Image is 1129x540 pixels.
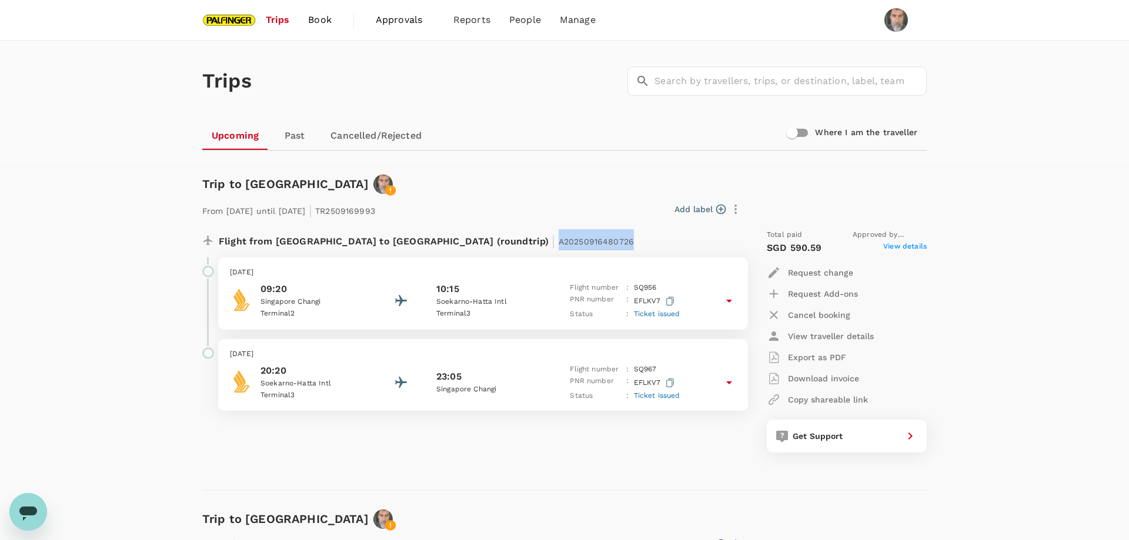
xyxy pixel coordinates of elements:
span: Ticket issued [634,310,680,318]
button: Add label [674,203,726,215]
p: Terminal 3 [436,308,542,320]
p: Status [570,308,622,320]
img: avatar-664c628ac671f.jpeg [373,509,393,529]
p: : [626,390,629,402]
a: Cancelled/Rejected [321,122,431,150]
button: Request Add-ons [767,283,858,304]
img: Herbert Kröll [884,8,908,32]
span: People [509,13,541,27]
p: Terminal 3 [260,390,366,401]
p: SGD 590.59 [767,241,822,255]
button: Copy shareable link [767,389,868,410]
p: PNR number [570,375,622,390]
span: | [309,202,312,219]
p: Export as PDF [788,351,846,363]
p: SQ 967 [634,364,657,375]
span: Approvals [376,13,435,27]
p: PNR number [570,294,622,308]
a: Past [268,122,321,150]
p: EFLKV7 [634,294,677,308]
input: Search by travellers, trips, or destination, label, team [654,66,927,96]
p: : [626,282,629,294]
p: View traveller details [788,330,874,342]
button: Download invoice [767,368,859,389]
h1: Trips [202,41,252,122]
span: Get Support [793,431,843,441]
p: EFLKV7 [634,375,677,390]
h6: Where I am the traveller [815,126,917,139]
p: : [626,375,629,390]
button: View traveller details [767,326,874,347]
span: Reports [453,13,490,27]
span: Trips [266,13,290,27]
p: 23:05 [436,370,462,384]
p: Download invoice [788,373,859,384]
p: : [626,364,629,375]
span: Total paid [767,229,803,241]
button: Cancel booking [767,304,850,326]
p: Singapore Changi [260,296,366,308]
p: Request Add-ons [788,288,858,300]
p: 09:20 [260,282,366,296]
a: Upcoming [202,122,268,150]
h6: Trip to [GEOGRAPHIC_DATA] [202,175,369,193]
img: Singapore Airlines [230,288,253,311]
p: Copy shareable link [788,394,868,405]
p: [DATE] [230,348,736,360]
img: avatar-664c628ac671f.jpeg [373,175,393,194]
p: : [626,294,629,308]
p: : [626,308,629,320]
p: Terminal 2 [260,308,366,320]
iframe: Schaltfläche zum Öffnen des Messaging-Fensters [9,493,47,531]
p: Flight number [570,364,622,375]
p: SQ 956 [634,282,657,294]
p: Singapore Changi [436,384,542,395]
button: Export as PDF [767,347,846,368]
p: [DATE] [230,267,736,279]
p: Flight number [570,282,622,294]
span: Approved by [853,229,927,241]
img: Palfinger Asia Pacific Pte Ltd [202,7,256,33]
span: | [552,233,555,249]
p: Cancel booking [788,309,850,321]
p: Flight from [GEOGRAPHIC_DATA] to [GEOGRAPHIC_DATA] (roundtrip) [219,229,634,250]
img: Singapore Airlines [230,370,253,393]
p: 10:15 [436,282,459,296]
h6: Trip to [GEOGRAPHIC_DATA] [202,509,369,528]
p: Soekarno-Hatta Intl [436,296,542,308]
p: 20:20 [260,364,366,378]
span: View details [883,241,927,255]
span: Ticket issued [634,391,680,400]
span: Manage [560,13,596,27]
span: A20250916480726 [559,237,634,246]
p: From [DATE] until [DATE] TR2509169993 [202,199,375,220]
span: Book [308,13,332,27]
p: Soekarno-Hatta Intl [260,378,366,390]
button: Request change [767,262,853,283]
p: Status [570,390,622,402]
p: Request change [788,267,853,279]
